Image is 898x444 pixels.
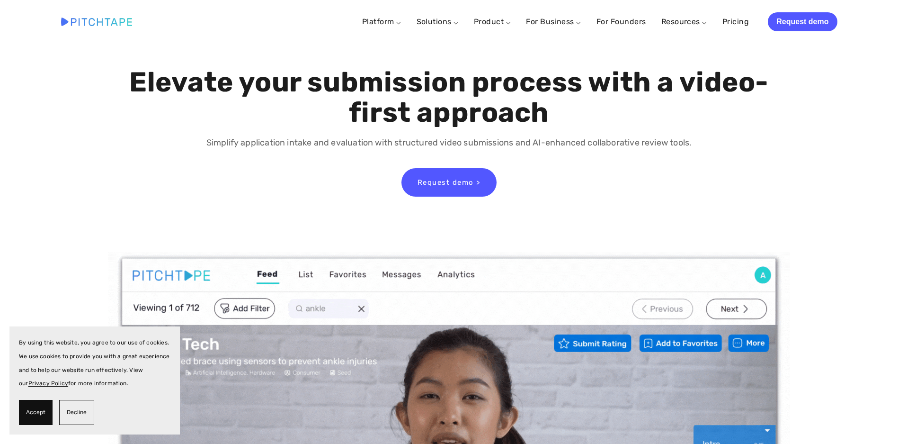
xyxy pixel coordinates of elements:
span: Decline [67,406,87,419]
a: Request demo > [401,168,497,197]
a: For Founders [596,13,646,30]
span: Accept [26,406,45,419]
a: Pricing [722,13,749,30]
a: Solutions ⌵ [417,17,459,26]
a: Resources ⌵ [661,17,707,26]
a: Request demo [768,12,837,31]
section: Cookie banner [9,326,180,435]
button: Decline [59,400,94,425]
img: Pitchtape | Video Submission Management Software [61,18,132,26]
a: Product ⌵ [474,17,511,26]
button: Accept [19,400,53,425]
p: Simplify application intake and evaluation with structured video submissions and AI-enhanced coll... [127,136,771,150]
a: For Business ⌵ [526,17,581,26]
a: Privacy Policy [28,380,69,387]
a: Platform ⌵ [362,17,401,26]
p: By using this website, you agree to our use of cookies. We use cookies to provide you with a grea... [19,336,170,390]
h1: Elevate your submission process with a video-first approach [127,67,771,128]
